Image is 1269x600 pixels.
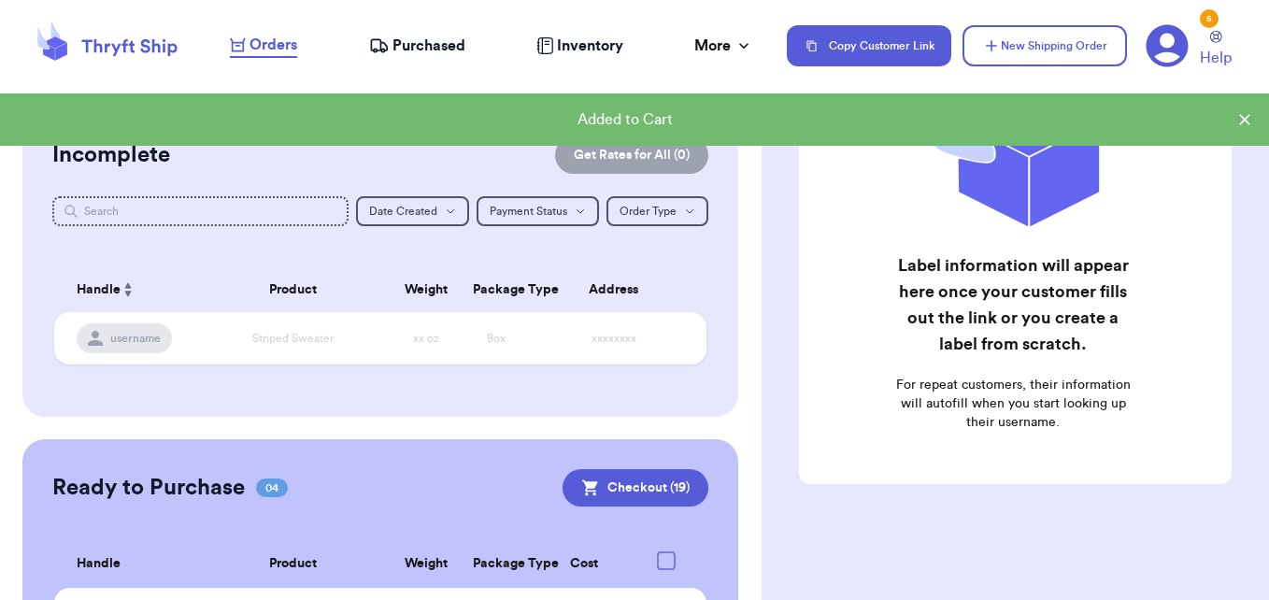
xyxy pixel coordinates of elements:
[230,34,297,58] a: Orders
[392,35,465,57] span: Purchased
[787,25,951,66] button: Copy Customer Link
[1200,47,1232,69] span: Help
[532,540,637,588] th: Cost
[606,196,708,226] button: Order Type
[369,206,437,217] span: Date Created
[893,376,1133,432] p: For repeat customers, their information will autofill when you start looking up their username.
[369,35,465,57] a: Purchased
[557,35,623,57] span: Inventory
[490,206,567,217] span: Payment Status
[252,333,334,344] span: Striped Sweater
[77,554,121,574] span: Handle
[413,333,439,344] span: xx oz
[462,540,532,588] th: Package Type
[392,267,462,312] th: Weight
[52,140,170,170] h2: Incomplete
[962,25,1127,66] button: New Shipping Order
[195,267,392,312] th: Product
[620,206,677,217] span: Order Type
[52,196,349,226] input: Search
[256,479,288,497] span: 04
[555,136,708,174] button: Get Rates for All (0)
[1200,9,1219,28] div: 5
[477,196,599,226] button: Payment Status
[110,331,161,346] span: username
[77,280,121,300] span: Handle
[563,469,708,507] button: Checkout (19)
[356,196,469,226] button: Date Created
[536,35,623,57] a: Inventory
[195,540,392,588] th: Product
[1200,31,1232,69] a: Help
[592,333,636,344] span: xxxxxxxx
[487,333,506,344] span: Box
[52,473,245,503] h2: Ready to Purchase
[15,108,1235,131] div: Added to Cart
[1146,24,1189,67] a: 5
[392,540,462,588] th: Weight
[121,279,135,301] button: Sort ascending
[694,35,753,57] div: More
[250,34,297,56] span: Orders
[462,267,532,312] th: Package Type
[532,267,707,312] th: Address
[893,252,1133,357] h2: Label information will appear here once your customer fills out the link or you create a label fr...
